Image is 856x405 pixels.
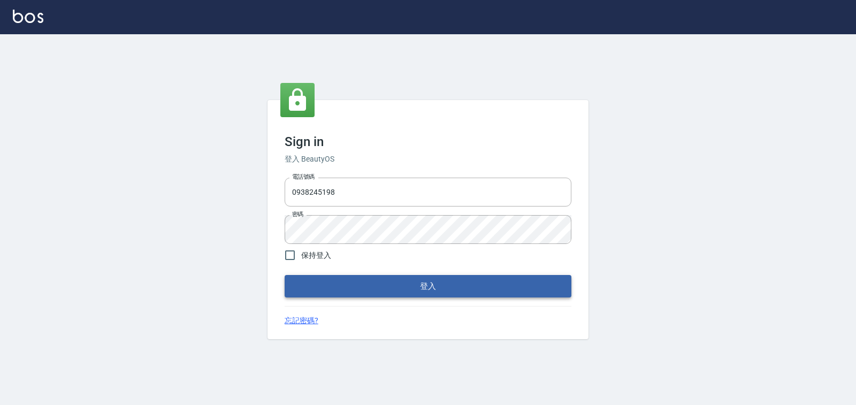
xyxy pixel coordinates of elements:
[301,250,331,261] span: 保持登入
[285,275,571,297] button: 登入
[285,315,318,326] a: 忘記密碼?
[292,210,303,218] label: 密碼
[285,154,571,165] h6: 登入 BeautyOS
[285,134,571,149] h3: Sign in
[13,10,43,23] img: Logo
[292,173,315,181] label: 電話號碼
